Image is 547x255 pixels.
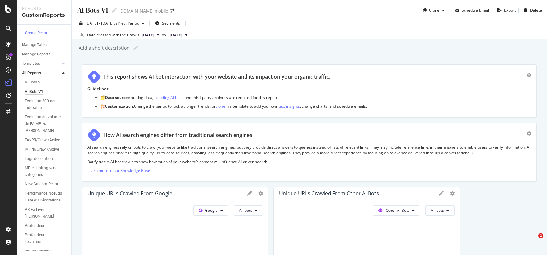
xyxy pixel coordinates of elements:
[87,159,531,164] p: Botify tracks AI bot crawls to show how much of your website’s content will influence AI-driven s...
[25,88,43,95] div: AI Bots V1
[22,5,66,12] div: Reports
[278,103,300,109] a: text insights
[78,45,130,51] div: Add a short description
[25,190,67,204] a: Performance Noeuds Liste VS Décorations
[25,232,67,245] a: Profondeur Leclaireur
[162,32,167,38] span: vs
[25,137,67,143] a: FA>PR/Crawl/Active
[25,165,67,178] a: MP et Linking vers categories
[25,79,67,86] a: AI Bots V1
[103,73,330,81] div: This report shows AI bot interaction with your website and its impact on your organic traffic.
[152,18,183,28] button: Segments
[22,42,67,48] a: Manage Tables
[216,103,225,109] a: clone
[429,7,439,13] div: Clone
[239,208,252,213] span: All bots
[100,95,531,100] p: 🗂️ Your log data, , and third-party analytics are required for this report.
[25,206,62,220] div: PR Fa Livre Stocké
[504,7,516,13] div: Export
[87,144,531,155] p: AI search engines rely on bots to crawl your website like traditional search engines, but they pr...
[167,31,190,39] button: [DATE]
[431,208,444,213] span: All bots
[425,205,455,216] button: All bots
[453,5,489,15] button: Schedule Email
[25,79,43,86] div: AI Bots V1
[119,8,168,14] div: [DOMAIN_NAME] mobile
[521,5,542,15] button: Delete
[153,95,183,100] a: including AI bots
[162,20,180,26] span: Segments
[25,222,67,229] a: Profondeur
[25,190,63,204] div: Performance Noeuds Liste VS Décorations
[527,131,531,136] div: gear
[234,205,263,216] button: All bots
[82,123,537,182] div: How AI search engines differ from traditional search enginesAI search engines rely on bots to cra...
[142,32,154,38] span: 2025 Aug. 1st
[494,5,516,15] button: Export
[87,168,150,173] a: Learn more in our Knowledge Base
[77,18,147,28] button: [DATE] - [DATE]vsPrev. Period
[25,232,61,245] div: Profondeur Leclaireur
[25,114,64,134] div: Evolution du volume de FA MP vs Stocké
[22,12,66,19] div: CustomReports
[87,86,109,92] strong: Guidelines:
[25,206,67,220] a: PR Fa Livre [PERSON_NAME]
[22,30,67,36] a: + Create Report
[85,20,114,26] span: [DATE] - [DATE]
[170,32,182,38] span: 2025 Mar. 1st
[25,155,53,162] div: Logs décoration
[103,132,252,139] div: How AI search engines differ from traditional search engines
[420,5,447,15] button: Clone
[139,31,162,39] button: [DATE]
[462,7,489,13] div: Schedule Email
[25,98,67,111] a: Evolution 200 non indexable
[25,146,59,153] div: IA>PR/Crawl/Active
[527,73,531,77] div: gear
[22,60,40,67] div: Templates
[22,51,50,58] div: Manage Reports
[105,95,129,100] strong: Data source:
[205,208,218,213] span: Google
[25,137,60,143] div: FA>PR/Crawl/Active
[25,181,60,188] div: New Custom Report
[22,70,41,76] div: All Reports
[25,114,67,134] a: Evolution du volume de FA MP vs [PERSON_NAME]
[100,103,531,109] p: 🏗️ Change the period to look at longer trends, or this template to add your own , change charts, ...
[77,5,108,15] div: AI Bots V1
[193,205,228,216] button: Google
[22,42,48,48] div: Manage Tables
[82,64,537,118] div: This report shows AI bot interaction with your website and its impact on your organic traffic.Gui...
[25,88,67,95] a: AI Bots V1
[373,205,420,216] button: Other AI Bots
[105,103,134,109] strong: Customization:
[22,60,60,67] a: Templates
[25,98,62,111] div: Evolution 200 non indexable
[25,165,62,178] div: MP et Linking vers categories
[530,7,542,13] div: Delete
[22,30,49,36] div: + Create Report
[170,9,174,13] div: arrow-right-arrow-left
[87,190,172,197] div: Unique URLs Crawled from Google
[538,233,543,238] span: 1
[133,46,138,50] i: Edit report name
[386,208,409,213] span: Other AI Bots
[279,190,379,197] div: Unique URLs Crawled from Other AI Bots
[25,181,67,188] a: New Custom Report
[87,32,139,38] div: Data crossed with the Crawls
[22,70,60,76] a: All Reports
[25,146,67,153] a: IA>PR/Crawl/Active
[22,51,67,58] a: Manage Reports
[25,155,67,162] a: Logs décoration
[114,20,139,26] span: vs Prev. Period
[525,233,541,249] iframe: Intercom live chat
[25,222,44,229] div: Profondeur
[112,8,117,13] i: Edit report name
